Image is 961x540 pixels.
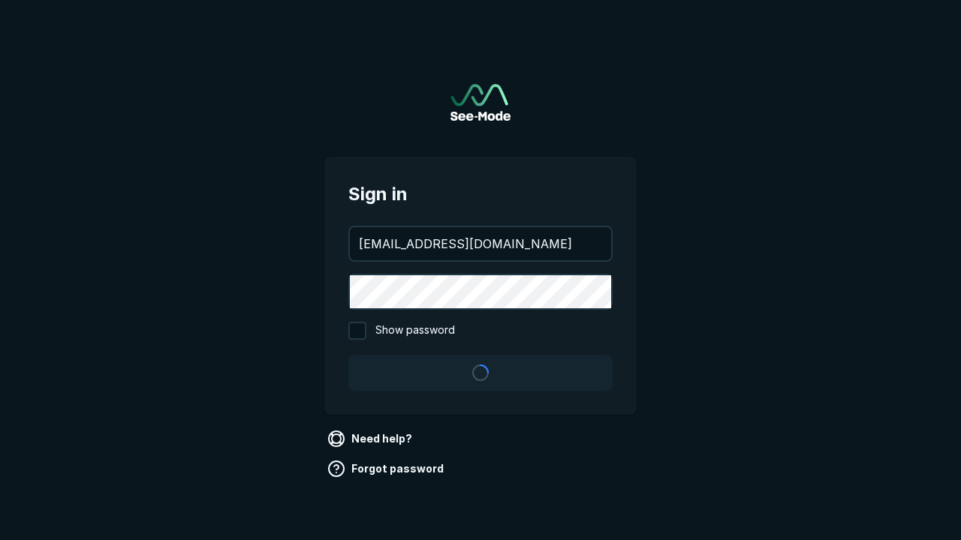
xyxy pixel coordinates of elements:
span: Show password [375,322,455,340]
a: Go to sign in [450,84,511,121]
span: Sign in [348,181,613,208]
input: your@email.com [350,227,611,260]
a: Need help? [324,427,418,451]
a: Forgot password [324,457,450,481]
img: See-Mode Logo [450,84,511,121]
